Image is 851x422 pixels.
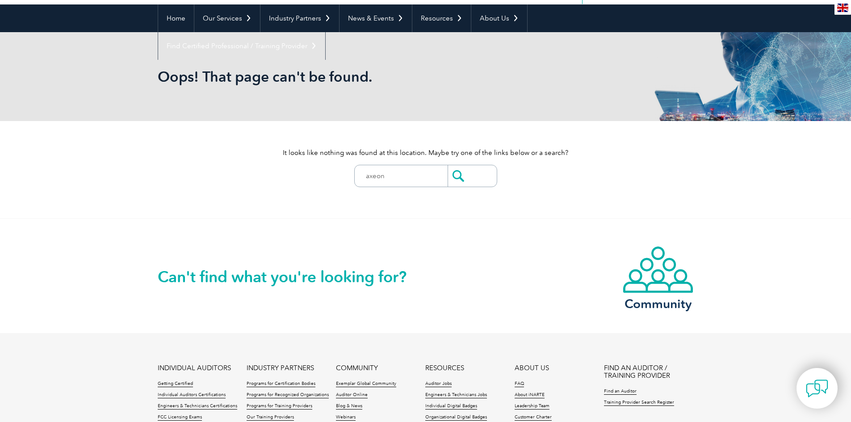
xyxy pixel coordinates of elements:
[412,4,471,32] a: Resources
[448,165,497,187] input: Submit
[158,270,426,284] h2: Can't find what you're looking for?
[158,364,231,372] a: INDIVIDUAL AUDITORS
[806,377,828,400] img: contact-chat.png
[194,4,260,32] a: Our Services
[158,392,226,398] a: Individual Auditors Certifications
[158,32,325,60] a: Find Certified Professional / Training Provider
[604,400,674,406] a: Training Provider Search Register
[622,246,694,309] a: Community
[425,381,452,387] a: Auditor Jobs
[604,364,693,380] a: FIND AN AUDITOR / TRAINING PROVIDER
[247,403,312,409] a: Programs for Training Providers
[515,364,549,372] a: ABOUT US
[260,4,339,32] a: Industry Partners
[158,148,694,158] p: It looks like nothing was found at this location. Maybe try one of the links below or a search?
[247,364,314,372] a: INDUSTRY PARTNERS
[158,403,237,409] a: Engineers & Technicians Certifications
[425,403,477,409] a: Individual Digital Badges
[340,4,412,32] a: News & Events
[622,246,694,294] img: icon-community.webp
[158,414,202,421] a: FCC Licensing Exams
[837,4,848,12] img: en
[604,389,637,395] a: Find an Auditor
[336,403,362,409] a: Blog & News
[158,4,194,32] a: Home
[622,298,694,309] h3: Community
[336,414,356,421] a: Webinars
[158,68,501,85] h1: Oops! That page can't be found.
[515,414,552,421] a: Customer Charter
[247,392,329,398] a: Programs for Recognized Organizations
[425,414,487,421] a: Organizational Digital Badges
[515,392,545,398] a: About iNARTE
[425,392,487,398] a: Engineers & Technicians Jobs
[471,4,527,32] a: About Us
[515,403,549,409] a: Leadership Team
[336,381,396,387] a: Exemplar Global Community
[515,381,524,387] a: FAQ
[425,364,464,372] a: RESOURCES
[158,381,193,387] a: Getting Certified
[247,381,315,387] a: Programs for Certification Bodies
[247,414,294,421] a: Our Training Providers
[336,392,368,398] a: Auditor Online
[336,364,378,372] a: COMMUNITY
